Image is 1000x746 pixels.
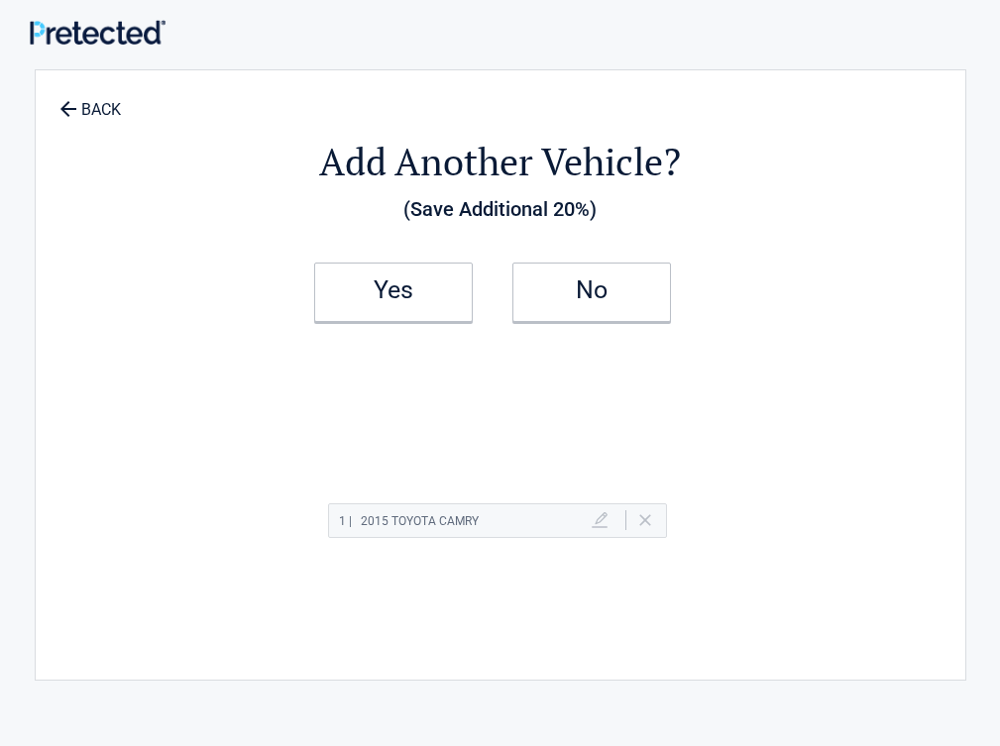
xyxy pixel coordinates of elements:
[30,20,166,45] img: Main Logo
[533,283,650,297] h2: No
[56,83,125,118] a: BACK
[339,514,352,528] span: 1 |
[145,137,856,187] h2: Add Another Vehicle?
[145,192,856,226] h3: (Save Additional 20%)
[639,514,651,526] a: Delete
[339,509,479,534] h2: 2015 Toyota CAMRY
[335,283,452,297] h2: Yes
